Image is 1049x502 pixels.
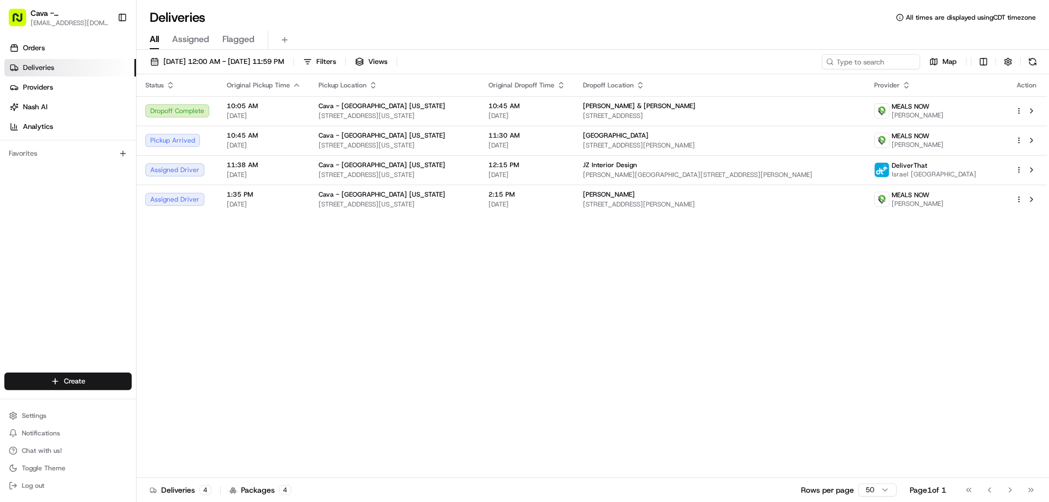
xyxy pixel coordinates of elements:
[488,190,565,199] span: 2:15 PM
[4,98,136,116] a: Nash AI
[227,141,301,150] span: [DATE]
[583,170,857,179] span: [PERSON_NAME][GEOGRAPHIC_DATA][STREET_ADDRESS][PERSON_NAME]
[892,191,929,199] span: MEALS NOW
[801,485,854,495] p: Rows per page
[319,81,367,90] span: Pickup Location
[227,102,301,110] span: 10:05 AM
[319,131,445,140] span: Cava - [GEOGRAPHIC_DATA] [US_STATE]
[64,376,85,386] span: Create
[319,102,445,110] span: Cava - [GEOGRAPHIC_DATA] [US_STATE]
[4,373,132,390] button: Create
[350,54,392,69] button: Views
[23,122,53,132] span: Analytics
[892,140,944,149] span: [PERSON_NAME]
[583,102,696,110] span: [PERSON_NAME] & [PERSON_NAME]
[875,192,889,206] img: melas_now_logo.png
[279,485,291,495] div: 4
[150,33,159,46] span: All
[319,141,471,150] span: [STREET_ADDRESS][US_STATE]
[583,190,635,199] span: [PERSON_NAME]
[4,426,132,441] button: Notifications
[488,170,565,179] span: [DATE]
[23,102,48,112] span: Nash AI
[368,57,387,67] span: Views
[488,161,565,169] span: 12:15 PM
[4,4,113,31] button: Cava - [GEOGRAPHIC_DATA] [US_STATE][EMAIL_ADDRESS][DOMAIN_NAME]
[222,33,255,46] span: Flagged
[227,161,301,169] span: 11:38 AM
[227,170,301,179] span: [DATE]
[4,79,136,96] a: Providers
[1015,81,1038,90] div: Action
[488,102,565,110] span: 10:45 AM
[875,133,889,147] img: melas_now_logo.png
[488,200,565,209] span: [DATE]
[22,446,62,455] span: Chat with us!
[319,190,445,199] span: Cava - [GEOGRAPHIC_DATA] [US_STATE]
[4,118,136,135] a: Analytics
[488,81,555,90] span: Original Dropoff Time
[145,54,289,69] button: [DATE] 12:00 AM - [DATE] 11:59 PM
[4,460,132,476] button: Toggle Theme
[227,111,301,120] span: [DATE]
[4,39,136,57] a: Orders
[874,81,900,90] span: Provider
[906,13,1036,22] span: All times are displayed using CDT timezone
[145,81,164,90] span: Status
[172,33,209,46] span: Assigned
[583,111,857,120] span: [STREET_ADDRESS]
[892,161,927,170] span: DeliverThat
[583,131,649,140] span: [GEOGRAPHIC_DATA]
[892,132,929,140] span: MEALS NOW
[316,57,336,67] span: Filters
[892,102,929,111] span: MEALS NOW
[822,54,920,69] input: Type to search
[23,82,53,92] span: Providers
[875,104,889,118] img: melas_now_logo.png
[910,485,946,495] div: Page 1 of 1
[227,200,301,209] span: [DATE]
[4,145,132,162] div: Favorites
[319,161,445,169] span: Cava - [GEOGRAPHIC_DATA] [US_STATE]
[163,57,284,67] span: [DATE] 12:00 AM - [DATE] 11:59 PM
[488,111,565,120] span: [DATE]
[583,161,637,169] span: JZ Interior Design
[488,141,565,150] span: [DATE]
[4,443,132,458] button: Chat with us!
[23,43,45,53] span: Orders
[924,54,962,69] button: Map
[150,9,205,26] h1: Deliveries
[227,131,301,140] span: 10:45 AM
[227,190,301,199] span: 1:35 PM
[229,485,291,495] div: Packages
[319,200,471,209] span: [STREET_ADDRESS][US_STATE]
[892,199,944,208] span: [PERSON_NAME]
[22,411,46,420] span: Settings
[583,141,857,150] span: [STREET_ADDRESS][PERSON_NAME]
[892,111,944,120] span: [PERSON_NAME]
[4,59,136,76] a: Deliveries
[227,81,290,90] span: Original Pickup Time
[4,408,132,423] button: Settings
[22,481,44,490] span: Log out
[298,54,341,69] button: Filters
[4,478,132,493] button: Log out
[583,200,857,209] span: [STREET_ADDRESS][PERSON_NAME]
[31,19,109,27] button: [EMAIL_ADDRESS][DOMAIN_NAME]
[892,170,976,179] span: Israel [GEOGRAPHIC_DATA]
[319,170,471,179] span: [STREET_ADDRESS][US_STATE]
[875,163,889,177] img: profile_deliverthat_partner.png
[31,8,109,19] button: Cava - [GEOGRAPHIC_DATA] [US_STATE]
[1025,54,1040,69] button: Refresh
[22,429,60,438] span: Notifications
[583,81,634,90] span: Dropoff Location
[23,63,54,73] span: Deliveries
[319,111,471,120] span: [STREET_ADDRESS][US_STATE]
[942,57,957,67] span: Map
[150,485,211,495] div: Deliveries
[22,464,66,473] span: Toggle Theme
[488,131,565,140] span: 11:30 AM
[199,485,211,495] div: 4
